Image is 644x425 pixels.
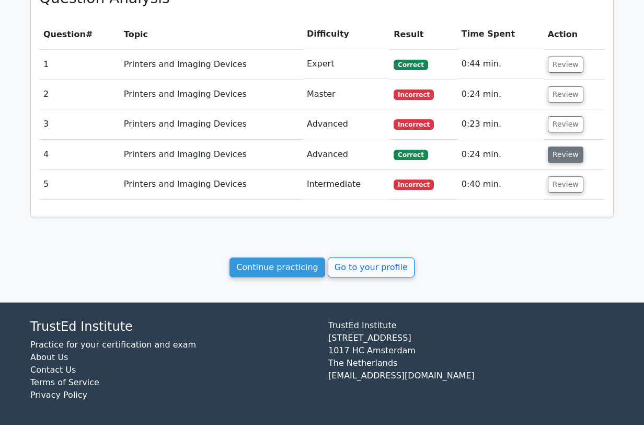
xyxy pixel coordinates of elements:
span: Incorrect [394,180,434,190]
span: Correct [394,60,428,70]
td: 4 [39,140,120,170]
td: Intermediate [303,170,389,199]
span: Correct [394,150,428,160]
span: Question [43,29,86,39]
a: Contact Us [30,365,76,375]
td: 1 [39,49,120,79]
td: Expert [303,49,389,79]
th: # [39,19,120,49]
th: Result [389,19,457,49]
th: Difficulty [303,19,389,49]
td: 5 [39,170,120,199]
button: Review [548,176,583,193]
td: 0:24 min. [457,80,544,109]
td: Advanced [303,109,389,139]
div: TrustEd Institute [STREET_ADDRESS] 1017 HC Amsterdam The Netherlands [EMAIL_ADDRESS][DOMAIN_NAME] [322,319,620,410]
span: Incorrect [394,90,434,100]
td: Printers and Imaging Devices [120,109,303,139]
td: Master [303,80,389,109]
button: Review [548,147,583,163]
td: 0:40 min. [457,170,544,199]
span: Incorrect [394,119,434,130]
a: Terms of Service [30,377,99,387]
td: 2 [39,80,120,109]
a: Continue practicing [229,258,325,277]
td: Advanced [303,140,389,170]
td: Printers and Imaging Devices [120,80,303,109]
th: Time Spent [457,19,544,49]
button: Review [548,116,583,132]
td: Printers and Imaging Devices [120,170,303,199]
td: 0:23 min. [457,109,544,139]
a: Go to your profile [328,258,415,277]
th: Topic [120,19,303,49]
button: Review [548,57,583,73]
td: 3 [39,109,120,139]
td: Printers and Imaging Devices [120,49,303,79]
th: Action [544,19,605,49]
a: About Us [30,352,68,362]
td: 0:44 min. [457,49,544,79]
td: Printers and Imaging Devices [120,140,303,170]
a: Privacy Policy [30,390,87,400]
button: Review [548,86,583,103]
a: Practice for your certification and exam [30,340,196,350]
td: 0:24 min. [457,140,544,170]
h4: TrustEd Institute [30,319,316,334]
